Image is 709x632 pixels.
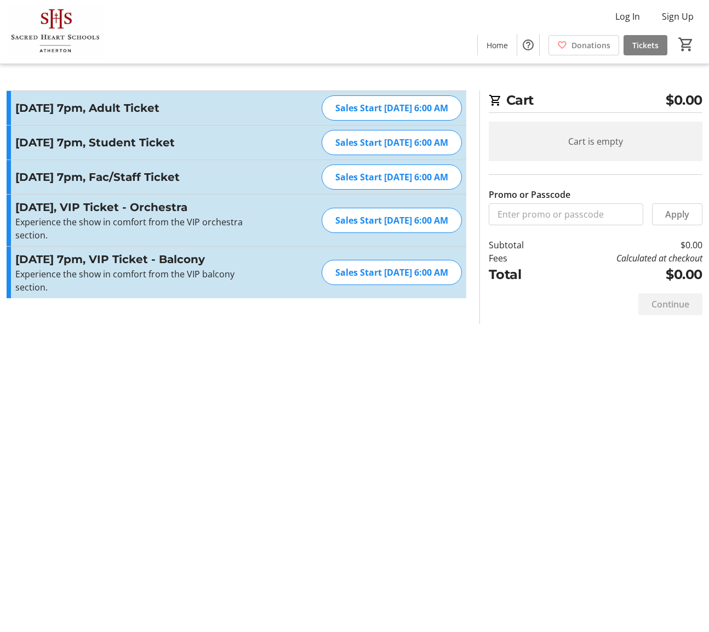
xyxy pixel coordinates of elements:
a: Tickets [624,35,667,55]
input: Enter promo or passcode [489,203,643,225]
div: Sales Start [DATE] 6:00 AM [322,208,462,233]
span: Sign Up [662,10,694,23]
p: Experience the show in comfort from the VIP orchestra section. [15,215,255,242]
div: Sales Start [DATE] 6:00 AM [322,95,462,121]
h3: [DATE], VIP Ticket - Orchestra [15,199,255,215]
div: Sales Start [DATE] 6:00 AM [322,164,462,190]
div: Cart is empty [489,122,702,161]
h3: [DATE] 7pm, Adult Ticket [15,100,255,116]
td: Calculated at checkout [551,252,702,265]
p: Experience the show in comfort from the VIP balcony section. [15,267,255,294]
button: Log In [607,8,649,25]
td: $0.00 [551,265,702,284]
a: Donations [548,35,619,55]
h3: [DATE] 7pm, VIP Ticket - Balcony [15,251,255,267]
div: Sales Start [DATE] 6:00 AM [322,260,462,285]
label: Promo or Passcode [489,188,570,201]
span: $0.00 [666,90,702,110]
span: Home [487,39,508,51]
td: Fees [489,252,551,265]
h3: [DATE] 7pm, Fac/Staff Ticket [15,169,255,185]
td: Subtotal [489,238,551,252]
div: Sales Start [DATE] 6:00 AM [322,130,462,155]
h3: [DATE] 7pm, Student Ticket [15,134,255,151]
button: Cart [676,35,696,54]
button: Apply [652,203,702,225]
span: Tickets [632,39,659,51]
span: Donations [571,39,610,51]
span: Apply [665,208,689,221]
span: Log In [615,10,640,23]
button: Sign Up [653,8,702,25]
img: Sacred Heart Schools, Atherton's Logo [7,4,104,59]
td: Total [489,265,551,284]
button: Help [517,34,539,56]
h2: Cart [489,90,702,113]
td: $0.00 [551,238,702,252]
a: Home [478,35,517,55]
